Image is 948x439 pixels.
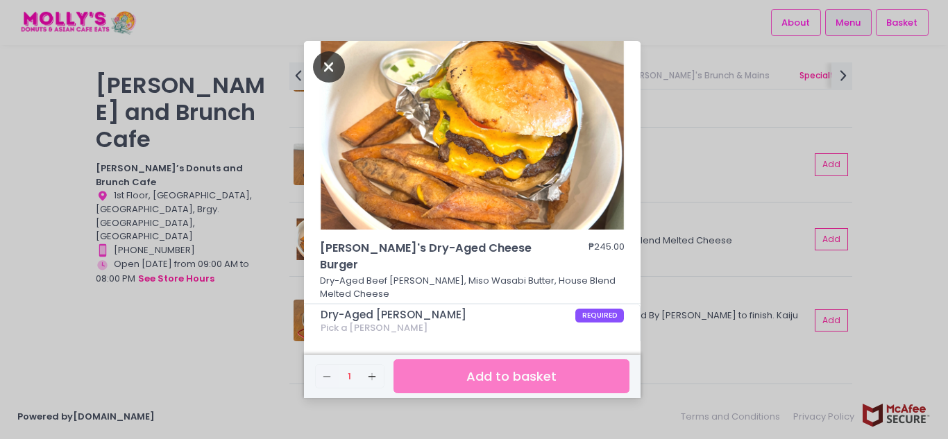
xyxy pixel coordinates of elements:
[320,274,625,301] p: Dry-Aged Beef [PERSON_NAME], Miso Wasabi Butter, House Blend Melted Cheese
[589,240,625,274] div: ₱245.00
[393,359,629,393] button: Add to basket
[321,322,625,334] div: Pick a [PERSON_NAME]
[304,41,641,230] img: Molly's Dry-Aged Cheese Burger
[321,338,354,350] span: Select 1
[575,309,625,322] span: REQUIRED
[313,59,345,73] button: Close
[321,309,575,321] span: Dry-Aged [PERSON_NAME]
[320,240,549,274] span: [PERSON_NAME]'s Dry-Aged Cheese Burger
